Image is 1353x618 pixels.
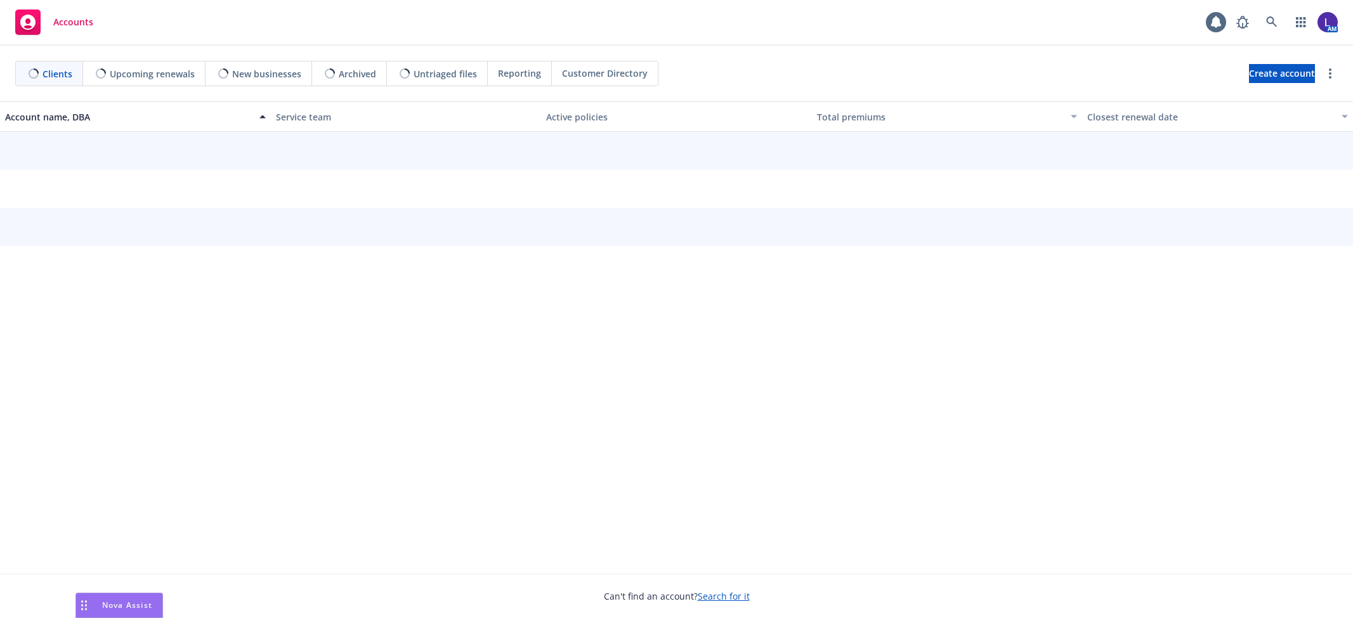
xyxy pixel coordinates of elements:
[698,590,750,602] a: Search for it
[817,110,1064,124] div: Total premiums
[232,67,301,80] span: New businesses
[1249,64,1315,83] a: Create account
[1082,101,1353,132] button: Closest renewal date
[76,593,92,617] div: Drag to move
[271,101,542,132] button: Service team
[10,4,98,40] a: Accounts
[1323,66,1338,81] a: more
[42,67,72,80] span: Clients
[110,67,195,80] span: Upcoming renewals
[75,593,163,618] button: Nova Assist
[1288,10,1314,35] a: Switch app
[1087,110,1334,124] div: Closest renewal date
[53,17,93,27] span: Accounts
[562,67,648,80] span: Customer Directory
[276,110,537,124] div: Service team
[812,101,1083,132] button: Total premiums
[1249,61,1315,86] span: Create account
[102,600,152,610] span: Nova Assist
[414,67,477,80] span: Untriaged files
[1317,12,1338,32] img: photo
[546,110,807,124] div: Active policies
[604,589,750,603] span: Can't find an account?
[339,67,376,80] span: Archived
[1230,10,1255,35] a: Report a Bug
[498,67,541,80] span: Reporting
[1259,10,1284,35] a: Search
[541,101,812,132] button: Active policies
[5,110,252,124] div: Account name, DBA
